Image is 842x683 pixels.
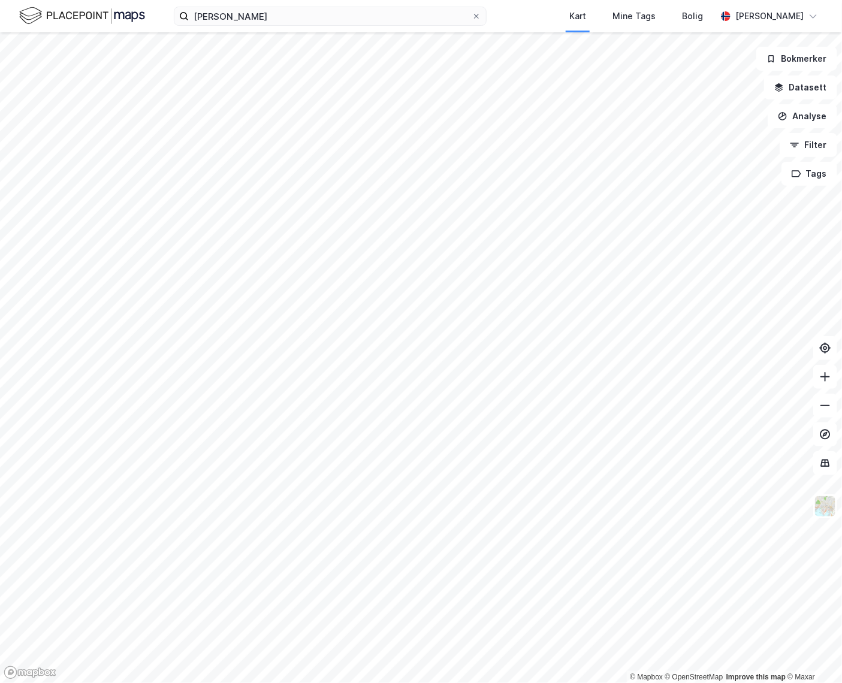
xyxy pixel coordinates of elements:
a: Mapbox [630,673,663,681]
a: OpenStreetMap [665,673,723,681]
button: Tags [781,162,837,186]
iframe: Chat Widget [782,625,842,683]
div: Mine Tags [612,9,656,23]
button: Analyse [768,104,837,128]
div: [PERSON_NAME] [735,9,804,23]
input: Søk på adresse, matrikkel, gårdeiere, leietakere eller personer [189,7,472,25]
a: Improve this map [726,673,786,681]
button: Bokmerker [756,47,837,71]
a: Mapbox homepage [4,666,56,679]
button: Filter [780,133,837,157]
div: Kart [569,9,586,23]
img: Z [814,495,837,518]
button: Datasett [764,75,837,99]
img: logo.f888ab2527a4732fd821a326f86c7f29.svg [19,5,145,26]
div: Bolig [682,9,703,23]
